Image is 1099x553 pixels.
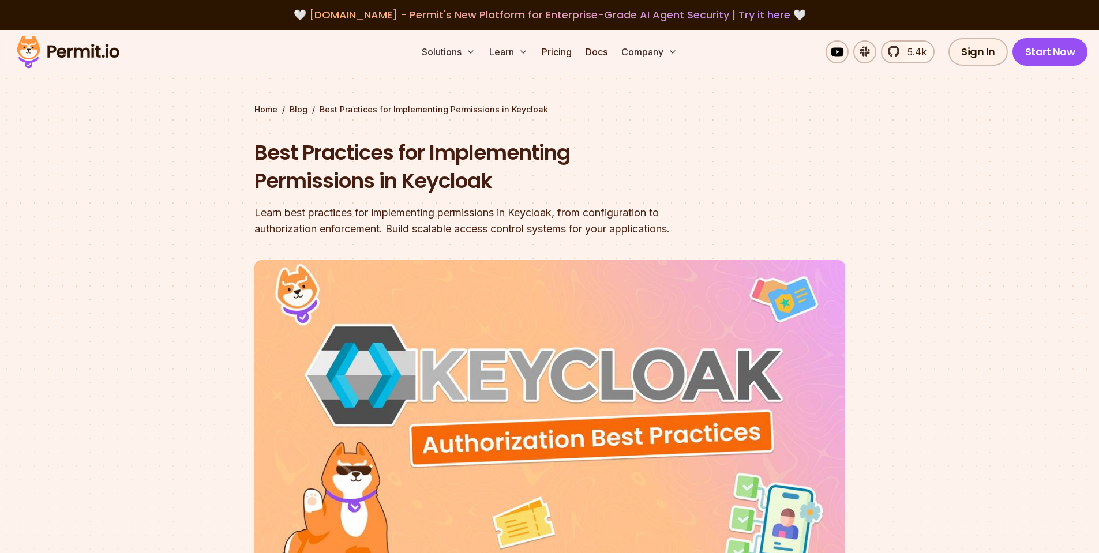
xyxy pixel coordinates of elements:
button: Company [617,40,682,63]
span: 5.4k [901,45,927,59]
a: Home [254,104,277,115]
span: [DOMAIN_NAME] - Permit's New Platform for Enterprise-Grade AI Agent Security | [309,7,790,22]
div: Learn best practices for implementing permissions in Keycloak, from configuration to authorizatio... [254,205,697,237]
h1: Best Practices for Implementing Permissions in Keycloak [254,138,697,195]
a: Start Now [1012,38,1088,66]
a: Blog [290,104,307,115]
button: Solutions [417,40,480,63]
div: 🤍 🤍 [28,7,1071,23]
a: Docs [581,40,612,63]
a: Pricing [537,40,576,63]
a: 5.4k [881,40,935,63]
a: Sign In [948,38,1008,66]
button: Learn [485,40,532,63]
img: Permit logo [12,32,125,72]
a: Try it here [738,7,790,22]
div: / / [254,104,845,115]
